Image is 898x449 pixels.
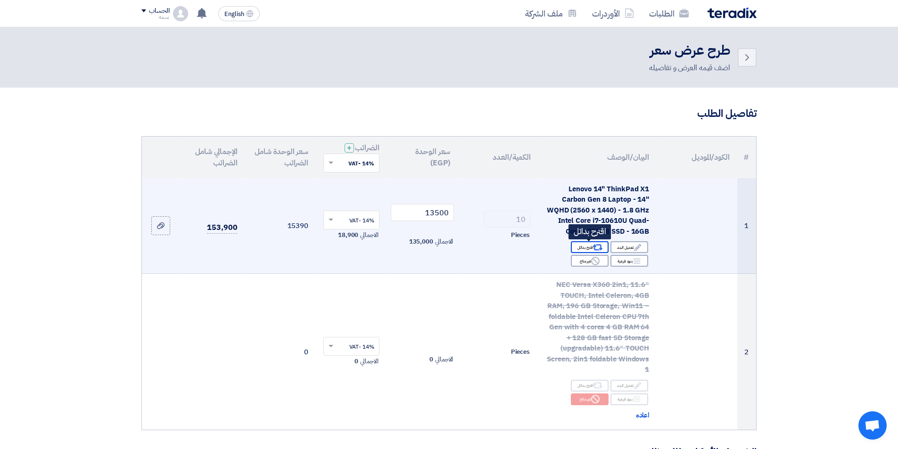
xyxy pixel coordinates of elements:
div: اقترح بدائل [571,380,609,392]
input: أدخل سعر الوحدة [391,204,454,221]
span: English [224,11,244,17]
a: الطلبات [642,2,696,24]
th: الضرائب [316,137,387,178]
th: الكود/الموديل [657,137,737,178]
span: الاجمالي [435,237,453,246]
span: 153,900 [207,222,237,234]
span: Pieces [511,230,530,240]
h3: تفاصيل الطلب [141,106,757,121]
span: Pieces [511,347,530,357]
input: RFQ_STEP1.ITEMS.2.AMOUNT_TITLE [484,211,531,228]
th: الكمية/العدد [458,137,538,178]
div: غير متاح [571,393,609,405]
th: سعر الوحدة شامل الضرائب [245,137,316,178]
div: بنود فرعية [610,393,648,405]
img: profile_test.png [173,6,188,21]
div: اقترح بدائل [571,241,609,253]
span: الاجمالي [360,230,378,240]
span: 0 [429,355,433,364]
div: اضف قيمه العرض و تفاصيله [649,62,730,73]
td: 0 [245,274,316,430]
span: NEC Versa X360 2in1, 11.6″ TOUCH, Intel Celeron, 4GB RAM, 196 GB Storage, Win11 – foldable Intel ... [547,279,649,375]
th: الإجمالي شامل الضرائب [180,137,245,178]
div: الحساب [149,7,169,15]
td: 2 [737,274,756,430]
td: 15390 [245,178,316,274]
div: اقترح بدائل [568,224,611,239]
a: Open chat [858,411,887,440]
span: 0 [354,357,358,366]
span: الاجمالي [435,355,453,364]
ng-select: VAT [323,337,379,356]
img: Teradix logo [708,8,757,18]
span: اعاده [636,410,650,421]
span: 135,000 [409,237,433,246]
h2: طرح عرض سعر [649,41,730,60]
div: تعديل البند [610,241,648,253]
th: سعر الوحدة (EGP) [387,137,458,178]
span: Lenovo 14" ThinkPad X1 Carbon Gen 8 Laptop - 14" WQHD (2560 x 1440) - 1.8 GHz Intel Core i7-10610... [547,184,649,237]
button: English [218,6,260,21]
ng-select: VAT [323,211,379,229]
th: البيان/الوصف [538,137,657,178]
span: 18,900 [338,230,358,240]
a: ملف الشركة [518,2,585,24]
td: 1 [737,178,756,274]
div: تعديل البند [610,380,648,392]
span: + [347,142,352,154]
div: غير متاح [571,255,609,267]
a: الأوردرات [585,2,642,24]
th: # [737,137,756,178]
span: الاجمالي [360,357,378,366]
div: نسمه [141,15,169,20]
div: بنود فرعية [610,255,648,267]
